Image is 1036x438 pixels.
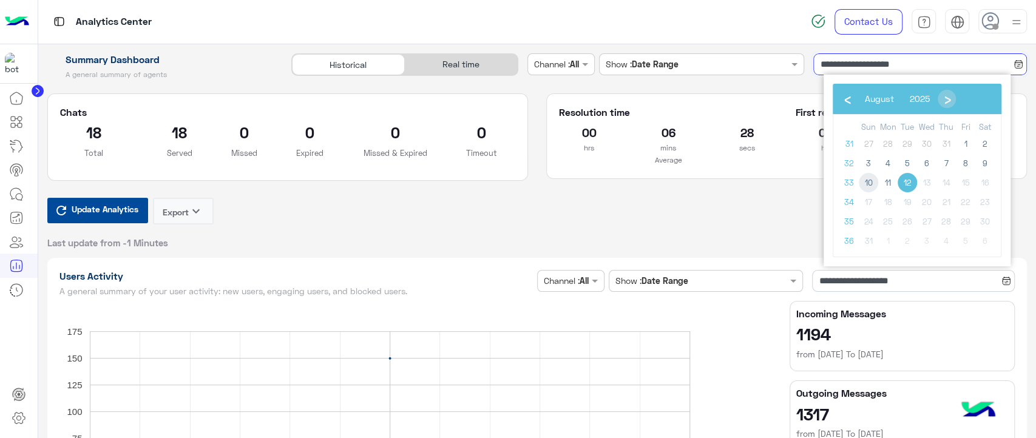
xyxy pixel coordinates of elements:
[796,154,1014,166] p: Average
[878,134,898,153] span: 28
[76,14,152,30] p: Analytics Center
[859,173,878,192] span: 10
[975,134,995,153] span: 2
[717,123,777,142] h2: 28
[362,123,429,142] h2: 0
[559,106,777,118] h5: Resolution time
[796,142,856,154] p: hrs
[839,90,857,108] button: ‹
[47,70,278,79] h5: A general summary of agents
[917,121,936,134] th: weekday
[447,123,515,142] h2: 0
[69,201,141,217] span: Update Analytics
[824,75,1011,266] bs-daterangepicker-container: calendar
[975,153,995,173] span: 9
[1009,15,1024,30] img: profile
[857,90,902,108] button: August
[936,153,956,173] span: 7
[559,142,620,154] p: hrs
[938,89,956,107] span: ›
[60,147,127,159] p: Total
[917,15,931,29] img: tab
[67,380,82,390] text: 125
[859,121,878,134] th: weekday
[276,123,343,142] h2: 0
[796,324,1008,343] h2: 1194
[912,9,936,35] a: tab
[231,123,257,142] h2: 0
[5,9,29,35] img: Logo
[47,237,168,249] span: Last update from -1 Minutes
[878,173,898,192] span: 11
[60,123,127,142] h2: 18
[796,106,1014,118] h5: First response time
[447,147,515,159] p: Timeout
[839,134,859,153] span: 31
[276,147,343,159] p: Expired
[839,153,859,173] span: 32
[898,153,917,173] span: 5
[898,173,917,192] span: 12
[956,121,975,134] th: weekday
[146,123,213,142] h2: 18
[189,204,203,218] i: keyboard_arrow_down
[835,9,902,35] a: Contact Us
[717,142,777,154] p: secs
[917,134,936,153] span: 30
[936,134,956,153] span: 31
[796,308,1008,320] h5: Incoming Messages
[898,134,917,153] span: 29
[859,134,878,153] span: 27
[878,153,898,173] span: 4
[865,93,894,104] span: August
[292,54,405,75] div: Historical
[839,192,859,212] span: 34
[839,231,859,251] span: 36
[936,121,956,134] th: weekday
[5,53,27,75] img: 317874714732967
[638,142,699,154] p: mins
[878,121,898,134] th: weekday
[917,153,936,173] span: 6
[839,212,859,231] span: 35
[902,90,938,108] button: 2025
[67,406,82,417] text: 100
[59,270,533,282] h1: Users Activity
[796,348,1008,360] h6: from [DATE] To [DATE]
[957,389,1000,432] img: hulul-logo.png
[638,123,699,142] h2: 06
[956,153,975,173] span: 8
[47,53,278,66] h1: Summary Dashboard
[60,106,515,118] h5: Chats
[67,326,82,336] text: 175
[47,198,148,223] button: Update Analytics
[956,134,975,153] span: 1
[405,54,518,75] div: Real time
[950,15,964,29] img: tab
[859,153,878,173] span: 3
[838,89,856,107] span: ‹
[153,198,214,224] button: Exportkeyboard_arrow_down
[910,93,930,104] span: 2025
[839,173,859,192] span: 33
[559,123,620,142] h2: 00
[796,123,856,142] h2: 00
[796,404,1008,423] h2: 1317
[231,147,257,159] p: Missed
[898,121,917,134] th: weekday
[67,352,82,363] text: 150
[975,121,995,134] th: weekday
[52,14,67,29] img: tab
[59,286,533,296] h5: A general summary of your user activity: new users, engaging users, and blocked users.
[146,147,213,159] p: Served
[796,387,1008,399] h5: Outgoing Messages
[839,91,956,101] bs-datepicker-navigation-view: ​ ​ ​
[938,90,956,108] button: ›
[811,14,825,29] img: spinner
[362,147,429,159] p: Missed & Expired
[559,154,777,166] p: Average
